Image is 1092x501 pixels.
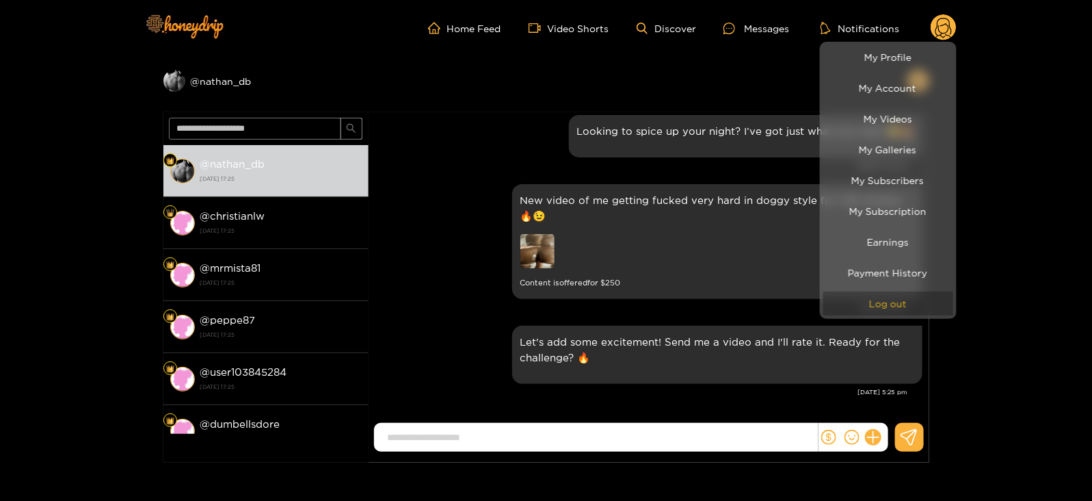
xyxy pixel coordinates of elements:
[823,138,953,162] a: My Galleries
[823,199,953,223] a: My Subscription
[823,230,953,254] a: Earnings
[823,76,953,100] a: My Account
[823,292,953,316] button: Log out
[823,45,953,69] a: My Profile
[823,168,953,192] a: My Subscribers
[823,261,953,285] a: Payment History
[823,107,953,131] a: My Videos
